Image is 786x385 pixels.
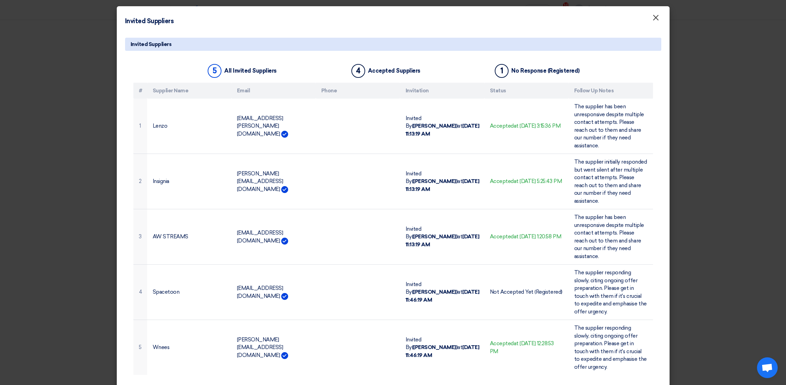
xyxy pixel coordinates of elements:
td: 5 [133,320,147,375]
td: Insignia [147,154,231,209]
div: Accepted [490,340,563,355]
button: Close [647,11,665,25]
span: at [DATE] 5:25:43 PM [514,178,562,184]
span: Invited Suppliers [131,40,172,48]
div: Accepted [490,233,563,241]
td: 1 [133,99,147,154]
img: Verified Account [281,352,288,359]
div: 5 [208,64,221,78]
b: ([PERSON_NAME]) [412,233,458,240]
img: Verified Account [281,131,288,138]
img: Verified Account [281,238,288,245]
h4: Invited Suppliers [125,17,174,26]
img: Verified Account [281,293,288,300]
span: Invited By at [406,171,480,192]
span: Invited By at [406,115,480,137]
div: Accepted Suppliers [368,67,420,74]
td: [EMAIL_ADDRESS][DOMAIN_NAME] [231,265,316,320]
span: The supplier responding slowly, citing ongoing offer preparation. Please get in touch with them i... [574,325,647,370]
span: × [652,12,659,26]
b: ([PERSON_NAME]) [412,344,458,350]
span: Invited By at [406,337,480,358]
span: at [DATE] 1:20:58 PM [514,233,561,240]
b: ([PERSON_NAME]) [412,123,458,129]
td: Spacetoon [147,265,231,320]
b: [DATE] 11:13:19 AM [406,123,480,137]
b: ([PERSON_NAME]) [412,289,458,295]
b: ([PERSON_NAME]) [412,178,458,184]
span: The supplier has been unresponsive despite multiple contact attempts. Please reach out to them an... [574,214,644,259]
div: No Response (Registered) [511,67,579,74]
div: All Invited Suppliers [224,67,277,74]
th: Status [484,83,569,99]
td: 4 [133,265,147,320]
div: Accepted [490,122,563,130]
th: Invitation [400,83,484,99]
td: Wnees [147,320,231,375]
span: Invited By at [406,281,480,303]
td: AW STREAMS [147,209,231,265]
span: Invited By at [406,226,480,248]
div: Accepted [490,177,563,185]
th: # [133,83,147,99]
th: Supplier Name [147,83,231,99]
b: [DATE] 11:13:19 AM [406,233,480,248]
span: at [DATE] 12:28:53 PM [490,340,554,355]
th: Email [231,83,316,99]
div: Not Accepted Yet (Registered) [490,288,563,296]
b: [DATE] 11:46:19 AM [406,289,480,303]
span: The supplier initially responded but went silent after multiple contact attempts. Please reach ou... [574,159,647,204]
span: at [DATE] 3:15:36 PM [514,123,560,129]
td: [EMAIL_ADDRESS][DOMAIN_NAME] [231,209,316,265]
td: 2 [133,154,147,209]
td: Lenzo [147,99,231,154]
td: 3 [133,209,147,265]
td: [PERSON_NAME][EMAIL_ADDRESS][DOMAIN_NAME] [231,320,316,375]
div: 4 [351,64,365,78]
td: [EMAIL_ADDRESS][PERSON_NAME][DOMAIN_NAME] [231,99,316,154]
span: The supplier has been unresponsive despite multiple contact attempts. Please reach out to them an... [574,103,644,149]
img: Verified Account [281,186,288,193]
b: [DATE] 11:46:19 AM [406,344,480,358]
th: Phone [316,83,400,99]
th: Follow Up Notes [569,83,653,99]
div: 1 [495,64,509,78]
span: The supplier responding slowly, citing ongoing offer preparation. Please get in touch with them i... [574,269,647,315]
b: [DATE] 11:13:19 AM [406,178,480,192]
td: [PERSON_NAME][EMAIL_ADDRESS][DOMAIN_NAME] [231,154,316,209]
div: Open chat [757,357,778,378]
